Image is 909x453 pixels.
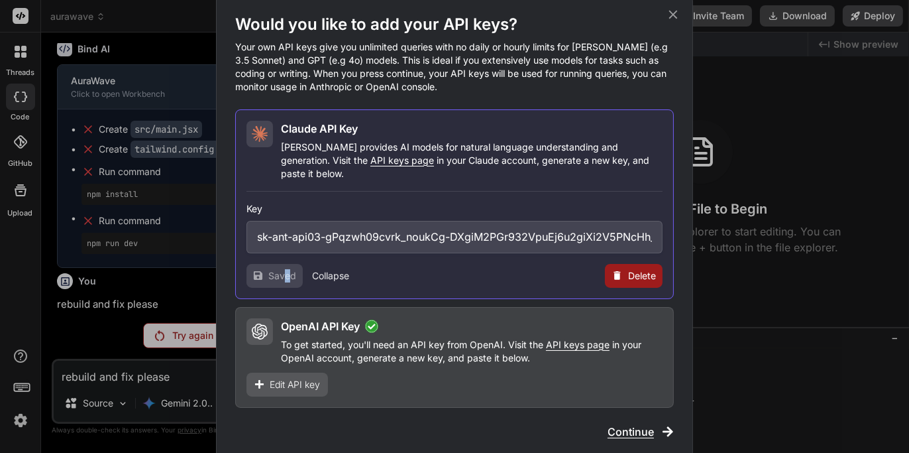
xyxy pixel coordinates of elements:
span: Delete [628,269,656,283]
p: [PERSON_NAME] provides AI models for natural language understanding and generation. Visit the in ... [281,141,663,180]
p: To get started, you'll need an API key from OpenAI. Visit the in your OpenAI account, generate a ... [281,338,663,365]
p: Your own API keys give you unlimited queries with no daily or hourly limits for [PERSON_NAME] (e.... [235,40,674,94]
h1: Would you like to add your API keys? [235,14,674,35]
button: Continue [608,424,674,440]
span: Continue [608,424,654,440]
h2: OpenAI API Key [281,318,360,334]
button: Collapse [312,269,349,283]
input: Enter API Key [246,221,663,253]
h2: Claude API Key [281,121,358,137]
span: API keys page [546,339,610,350]
span: API keys page [370,155,434,166]
h3: Key [246,202,663,216]
span: Saved [268,269,296,283]
span: Edit API key [270,378,320,391]
button: Delete [605,264,663,288]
